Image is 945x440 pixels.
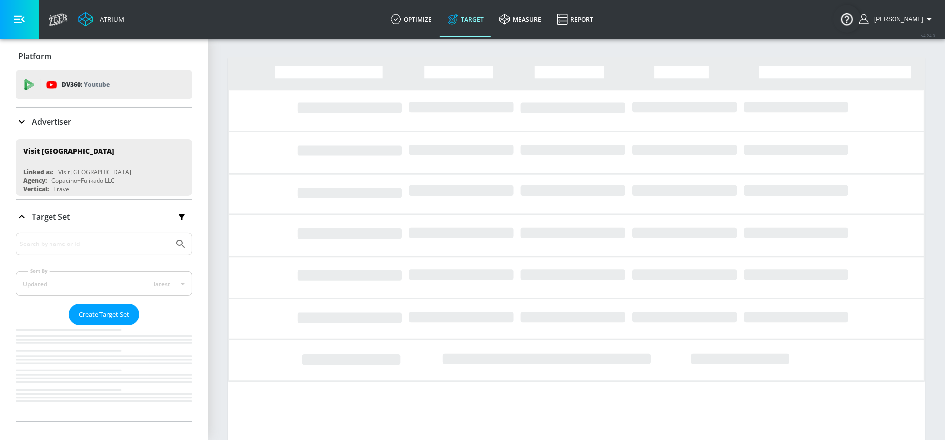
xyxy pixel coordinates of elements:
[859,13,935,25] button: [PERSON_NAME]
[16,139,192,196] div: Visit [GEOGRAPHIC_DATA]Linked as:Visit [GEOGRAPHIC_DATA]Agency:Copacino+Fujikado LLCVertical:Travel
[18,51,51,62] p: Platform
[20,238,170,250] input: Search by name or Id
[870,16,923,23] span: login as: samantha.yip@zefr.com
[16,325,192,421] nav: list of Target Set
[16,70,192,99] div: DV360: Youtube
[62,79,110,90] p: DV360:
[28,268,50,274] label: Sort By
[23,176,47,185] div: Agency:
[78,12,124,27] a: Atrium
[32,116,71,127] p: Advertiser
[58,168,131,176] div: Visit [GEOGRAPHIC_DATA]
[492,1,549,37] a: measure
[440,1,492,37] a: Target
[23,168,53,176] div: Linked as:
[69,304,139,325] button: Create Target Set
[16,108,192,136] div: Advertiser
[79,309,129,320] span: Create Target Set
[16,43,192,70] div: Platform
[84,79,110,90] p: Youtube
[154,280,170,288] span: latest
[16,200,192,233] div: Target Set
[53,185,71,193] div: Travel
[23,147,114,156] div: Visit [GEOGRAPHIC_DATA]
[23,280,47,288] div: Updated
[383,1,440,37] a: optimize
[32,211,70,222] p: Target Set
[833,5,861,33] button: Open Resource Center
[16,233,192,421] div: Target Set
[51,176,115,185] div: Copacino+Fujikado LLC
[921,33,935,38] span: v 4.24.0
[549,1,601,37] a: Report
[96,15,124,24] div: Atrium
[23,185,49,193] div: Vertical:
